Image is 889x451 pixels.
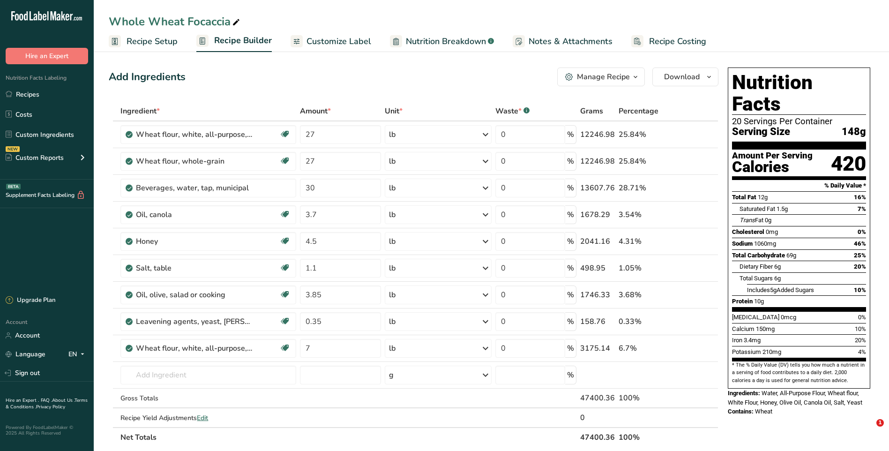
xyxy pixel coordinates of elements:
span: Saturated Fat [740,205,775,212]
span: 1 [876,419,884,427]
th: Net Totals [119,427,578,447]
span: 210mg [762,348,781,355]
div: Leavening agents, yeast, [PERSON_NAME], active dry [136,316,253,327]
span: Cholesterol [732,228,764,235]
span: 20% [854,263,866,270]
a: Nutrition Breakdown [390,31,494,52]
span: Recipe Setup [127,35,178,48]
a: Recipe Setup [109,31,178,52]
span: Protein [732,298,753,305]
iframe: Intercom live chat [857,419,880,442]
div: 20 Servings Per Container [732,117,866,126]
div: g [389,369,394,381]
th: 100% [617,427,676,447]
span: 0mg [766,228,778,235]
span: Total Carbohydrate [732,252,785,259]
a: Language [6,346,45,362]
div: 3175.14 [580,343,615,354]
div: 28.71% [619,182,674,194]
div: Wheat flour, whole-grain [136,156,253,167]
span: Recipe Costing [649,35,706,48]
div: 0.33% [619,316,674,327]
div: 13607.76 [580,182,615,194]
span: Serving Size [732,126,790,138]
span: 0% [858,314,866,321]
div: lb [389,182,396,194]
span: 150mg [756,325,775,332]
h1: Nutrition Facts [732,72,866,115]
div: Amount Per Serving [732,151,813,160]
span: Percentage [619,105,658,117]
div: 1746.33 [580,289,615,301]
span: [MEDICAL_DATA] [732,314,779,321]
span: Iron [732,337,742,344]
span: Download [664,71,700,83]
span: 0% [858,228,866,235]
span: 12g [758,194,768,201]
span: 5g [770,286,777,293]
div: Gross Totals [120,393,296,403]
span: Dietary Fiber [740,263,773,270]
button: Download [652,68,718,86]
span: 148g [842,126,866,138]
span: Edit [197,413,208,422]
div: Oil, olive, salad or cooking [136,289,253,301]
a: Recipe Builder [196,30,272,53]
span: 3.4mg [744,337,761,344]
span: Notes & Attachments [529,35,613,48]
section: * The % Daily Value (DV) tells you how much a nutrient in a serving of food contributes to a dail... [732,361,866,384]
span: Water, All-Purpose Flour, Wheat flour, White Flour, Honey, Olive Oil, Canola Oil, Salt, Yeast [728,390,862,406]
span: Total Sugars [740,275,773,282]
div: Wheat flour, white, all-purpose, unenriched [136,343,253,354]
span: Recipe Builder [214,34,272,47]
span: 0g [765,217,771,224]
div: lb [389,263,396,274]
input: Add Ingredient [120,366,296,384]
span: Customize Label [306,35,371,48]
div: Honey [136,236,253,247]
div: Whole Wheat Focaccia [109,13,242,30]
div: Oil, canola [136,209,253,220]
div: 3.54% [619,209,674,220]
span: Fat [740,217,763,224]
div: Custom Reports [6,153,64,163]
span: 6g [774,263,781,270]
div: lb [389,289,396,301]
div: lb [389,156,396,167]
div: Wheat flour, white, all-purpose, self-rising, enriched [136,129,253,140]
div: lb [389,209,396,220]
section: % Daily Value * [732,180,866,191]
div: 4.31% [619,236,674,247]
div: Beverages, water, tap, municipal [136,182,253,194]
span: 6g [774,275,781,282]
span: 4% [858,348,866,355]
div: NEW [6,146,20,152]
div: Recipe Yield Adjustments [120,413,296,423]
span: 16% [854,194,866,201]
span: 7% [858,205,866,212]
div: 1.05% [619,263,674,274]
div: Upgrade Plan [6,296,55,305]
span: Sodium [732,240,753,247]
button: Hire an Expert [6,48,88,64]
span: Amount [300,105,331,117]
span: Wheat [755,408,772,415]
a: Notes & Attachments [513,31,613,52]
span: Total Fat [732,194,756,201]
a: Customize Label [291,31,371,52]
span: 1060mg [754,240,776,247]
span: 0mcg [781,314,796,321]
span: 10% [854,286,866,293]
span: 20% [855,337,866,344]
div: 47400.36 [580,392,615,404]
div: 25.84% [619,156,674,167]
div: Manage Recipe [577,71,630,83]
div: 158.76 [580,316,615,327]
span: Grams [580,105,603,117]
div: 100% [619,392,674,404]
span: 10g [754,298,764,305]
div: Waste [495,105,530,117]
div: 6.7% [619,343,674,354]
div: lb [389,236,396,247]
div: 3.68% [619,289,674,301]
